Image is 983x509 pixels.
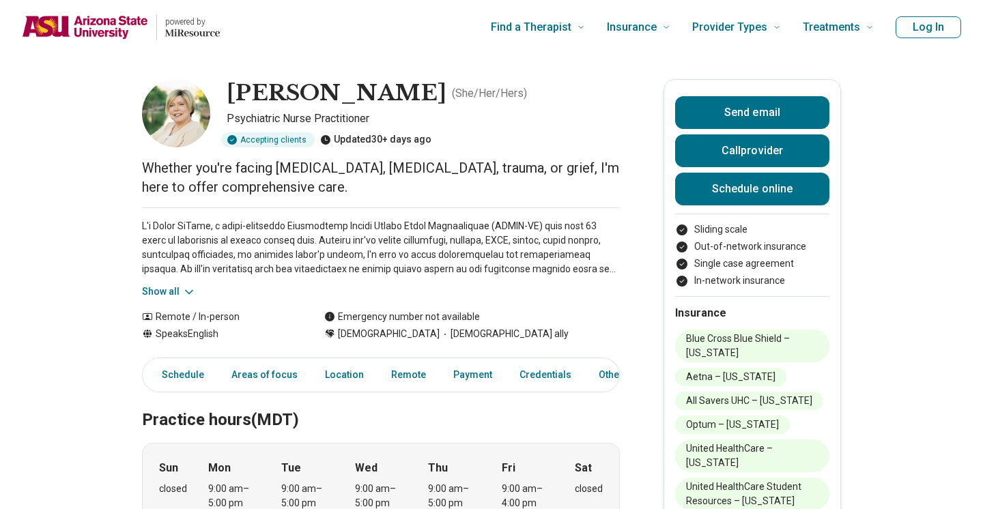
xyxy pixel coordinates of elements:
[142,285,196,299] button: Show all
[445,361,500,389] a: Payment
[142,327,297,341] div: Speaks English
[142,310,297,324] div: Remote / In-person
[675,368,786,386] li: Aetna – [US_STATE]
[142,79,210,147] img: Vicki McLeod, Psychiatric Nurse Practitioner
[896,16,961,38] button: Log In
[675,222,829,288] ul: Payment options
[145,361,212,389] a: Schedule
[675,439,829,472] li: United HealthCare – [US_STATE]
[675,173,829,205] a: Schedule online
[803,18,860,37] span: Treatments
[223,361,306,389] a: Areas of focus
[159,482,187,496] div: closed
[142,376,620,432] h2: Practice hours (MDT)
[502,460,515,476] strong: Fri
[607,18,657,37] span: Insurance
[324,310,480,324] div: Emergency number not available
[675,222,829,237] li: Sliding scale
[320,132,431,147] div: Updated 30+ days ago
[575,482,603,496] div: closed
[675,330,829,362] li: Blue Cross Blue Shield – [US_STATE]
[227,79,446,108] h1: [PERSON_NAME]
[675,239,829,254] li: Out-of-network insurance
[317,361,372,389] a: Location
[383,361,434,389] a: Remote
[208,460,231,476] strong: Mon
[675,392,823,410] li: All Savers UHC – [US_STATE]
[142,158,620,197] p: Whether you're facing [MEDICAL_DATA], [MEDICAL_DATA], trauma, or grief, I'm here to offer compreh...
[675,274,829,288] li: In-network insurance
[281,460,301,476] strong: Tue
[355,460,377,476] strong: Wed
[22,5,220,49] a: Home page
[511,361,580,389] a: Credentials
[675,305,829,321] h2: Insurance
[590,361,640,389] a: Other
[338,327,440,341] span: [DEMOGRAPHIC_DATA]
[142,219,620,276] p: L'i Dolor SiTame, c adipi-elitseddo Eiusmodtemp Incidi Utlabo Etdol Magnaaliquae (ADMIN-VE) quis ...
[227,111,620,127] p: Psychiatric Nurse Practitioner
[675,134,829,167] button: Callprovider
[159,460,178,476] strong: Sun
[428,460,448,476] strong: Thu
[675,257,829,271] li: Single case agreement
[452,85,527,102] p: ( She/Her/Hers )
[675,416,790,434] li: Optum – [US_STATE]
[575,460,592,476] strong: Sat
[221,132,315,147] div: Accepting clients
[675,96,829,129] button: Send email
[165,16,220,27] p: powered by
[491,18,571,37] span: Find a Therapist
[440,327,569,341] span: [DEMOGRAPHIC_DATA] ally
[692,18,767,37] span: Provider Types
